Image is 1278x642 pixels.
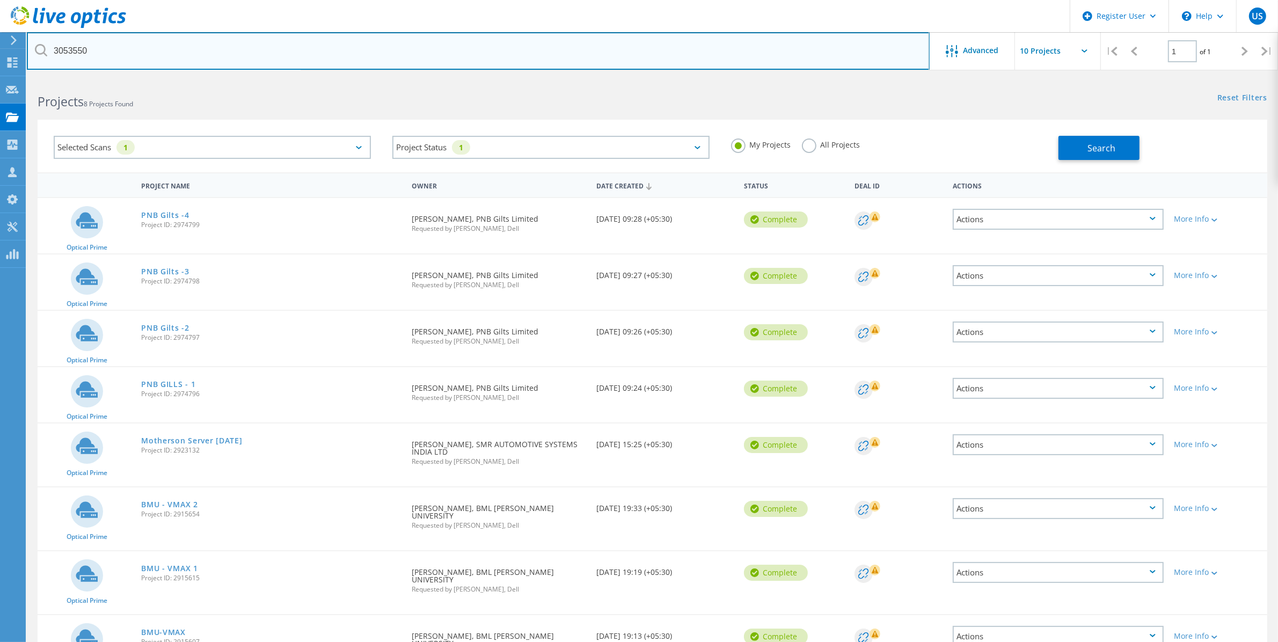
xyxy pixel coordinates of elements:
div: [PERSON_NAME], SMR AUTOMOTIVE SYSTEMS INDIA LTD [406,424,591,476]
span: Project ID: 2915615 [141,575,401,581]
div: Actions [953,378,1163,399]
span: Project ID: 2974798 [141,278,401,284]
label: All Projects [802,138,860,149]
div: [DATE] 09:28 (+05:30) [591,198,739,234]
span: Optical Prime [67,357,107,363]
div: More Info [1174,568,1262,576]
a: PNB Gilts -3 [141,268,189,275]
div: [DATE] 19:33 (+05:30) [591,487,739,523]
div: Selected Scans [54,136,371,159]
div: Actions [953,562,1163,583]
span: Project ID: 2974797 [141,334,401,341]
span: 8 Projects Found [84,99,133,108]
span: Requested by [PERSON_NAME], Dell [412,225,586,232]
div: Complete [744,381,808,397]
span: Optical Prime [67,413,107,420]
span: Optical Prime [67,597,107,604]
b: Projects [38,93,84,110]
div: | [1256,32,1278,70]
div: [PERSON_NAME], PNB Gilts Limited [406,311,591,355]
div: [DATE] 19:19 (+05:30) [591,551,739,587]
span: Optical Prime [67,301,107,307]
a: BMU - VMAX 2 [141,501,198,508]
div: Actions [953,498,1163,519]
div: [PERSON_NAME], BML [PERSON_NAME] UNIVERSITY [406,487,591,539]
div: Date Created [591,175,739,195]
div: Actions [953,434,1163,455]
div: [PERSON_NAME], PNB Gilts Limited [406,198,591,243]
span: Project ID: 2974796 [141,391,401,397]
div: [PERSON_NAME], PNB Gilts Limited [406,254,591,299]
input: Search projects by name, owner, ID, company, etc [27,32,930,70]
span: Optical Prime [67,244,107,251]
span: Project ID: 2915654 [141,511,401,517]
span: Requested by [PERSON_NAME], Dell [412,522,586,529]
a: Reset Filters [1217,94,1267,103]
div: [DATE] 15:25 (+05:30) [591,424,739,459]
div: Complete [744,324,808,340]
div: Complete [744,211,808,228]
span: Project ID: 2923132 [141,447,401,454]
a: Motherson Server [DATE] [141,437,242,444]
div: [PERSON_NAME], BML [PERSON_NAME] UNIVERSITY [406,551,591,603]
span: Requested by [PERSON_NAME], Dell [412,458,586,465]
div: More Info [1174,441,1262,448]
button: Search [1058,136,1140,160]
a: Live Optics Dashboard [11,23,126,30]
div: More Info [1174,272,1262,279]
a: BMU - VMAX 1 [141,565,198,572]
label: My Projects [731,138,791,149]
div: More Info [1174,328,1262,335]
span: Requested by [PERSON_NAME], Dell [412,282,586,288]
div: Complete [744,501,808,517]
div: More Info [1174,384,1262,392]
div: 1 [116,140,135,155]
div: More Info [1174,505,1262,512]
div: [DATE] 09:27 (+05:30) [591,254,739,290]
a: PNB GILLS - 1 [141,381,195,388]
div: Complete [744,268,808,284]
div: | [1101,32,1123,70]
div: Owner [406,175,591,195]
div: Actions [953,322,1163,342]
div: [PERSON_NAME], PNB Gilts Limited [406,367,591,412]
div: Actions [947,175,1169,195]
a: PNB Gilts -2 [141,324,189,332]
div: Actions [953,209,1163,230]
span: Optical Prime [67,470,107,476]
span: of 1 [1200,47,1211,56]
div: Project Status [392,136,710,159]
span: Advanced [963,47,999,54]
span: US [1252,12,1263,20]
div: Deal Id [849,175,947,195]
div: 1 [452,140,470,155]
span: Optical Prime [67,534,107,540]
a: BMU-VMAX [141,629,186,636]
span: Search [1087,142,1115,154]
div: [DATE] 09:24 (+05:30) [591,367,739,403]
div: Complete [744,565,808,581]
div: More Info [1174,215,1262,223]
div: Complete [744,437,808,453]
div: Actions [953,265,1163,286]
div: [DATE] 09:26 (+05:30) [591,311,739,346]
div: More Info [1174,632,1262,640]
a: PNB Gilts -4 [141,211,189,219]
span: Requested by [PERSON_NAME], Dell [412,395,586,401]
span: Project ID: 2974799 [141,222,401,228]
div: Status [739,175,849,195]
div: Project Name [136,175,406,195]
svg: \n [1182,11,1192,21]
span: Requested by [PERSON_NAME], Dell [412,586,586,593]
span: Requested by [PERSON_NAME], Dell [412,338,586,345]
